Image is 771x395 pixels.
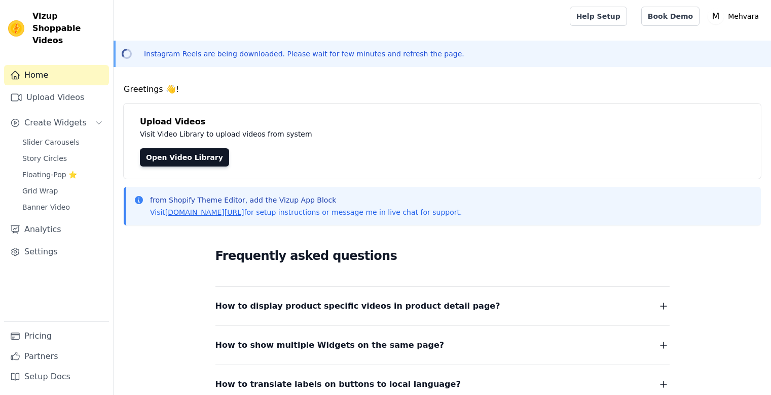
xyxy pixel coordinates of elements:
h2: Frequently asked questions [215,246,670,266]
span: Grid Wrap [22,186,58,196]
a: Settings [4,242,109,262]
text: M [712,11,720,21]
a: Open Video Library [140,148,229,167]
span: Story Circles [22,153,67,163]
span: Floating-Pop ⭐ [22,170,77,180]
a: Book Demo [641,7,700,26]
span: How to translate labels on buttons to local language? [215,377,461,391]
button: How to display product specific videos in product detail page? [215,299,670,313]
a: Slider Carousels [16,135,109,149]
span: Slider Carousels [22,137,80,147]
button: M Mehvara [708,7,763,25]
a: Pricing [4,326,109,346]
span: How to show multiple Widgets on the same page? [215,338,445,352]
span: Vizup Shoppable Videos [32,10,105,47]
a: Story Circles [16,151,109,166]
h4: Greetings 👋! [124,83,761,95]
span: Create Widgets [24,117,87,129]
a: [DOMAIN_NAME][URL] [165,208,244,216]
span: How to display product specific videos in product detail page? [215,299,500,313]
p: Visit for setup instructions or message me in live chat for support. [150,207,462,217]
p: from Shopify Theme Editor, add the Vizup App Block [150,195,462,205]
a: Banner Video [16,200,109,214]
a: Partners [4,346,109,367]
button: How to show multiple Widgets on the same page? [215,338,670,352]
button: Create Widgets [4,113,109,133]
a: Analytics [4,219,109,240]
a: Setup Docs [4,367,109,387]
p: Mehvara [724,7,763,25]
a: Grid Wrap [16,184,109,198]
h4: Upload Videos [140,116,745,128]
a: Home [4,65,109,85]
a: Upload Videos [4,87,109,108]
span: Banner Video [22,202,70,212]
img: Vizup [8,20,24,37]
p: Visit Video Library to upload videos from system [140,128,594,140]
a: Floating-Pop ⭐ [16,168,109,182]
p: Instagram Reels are being downloaded. Please wait for few minutes and refresh the page. [144,49,464,59]
button: How to translate labels on buttons to local language? [215,377,670,391]
a: Help Setup [570,7,627,26]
